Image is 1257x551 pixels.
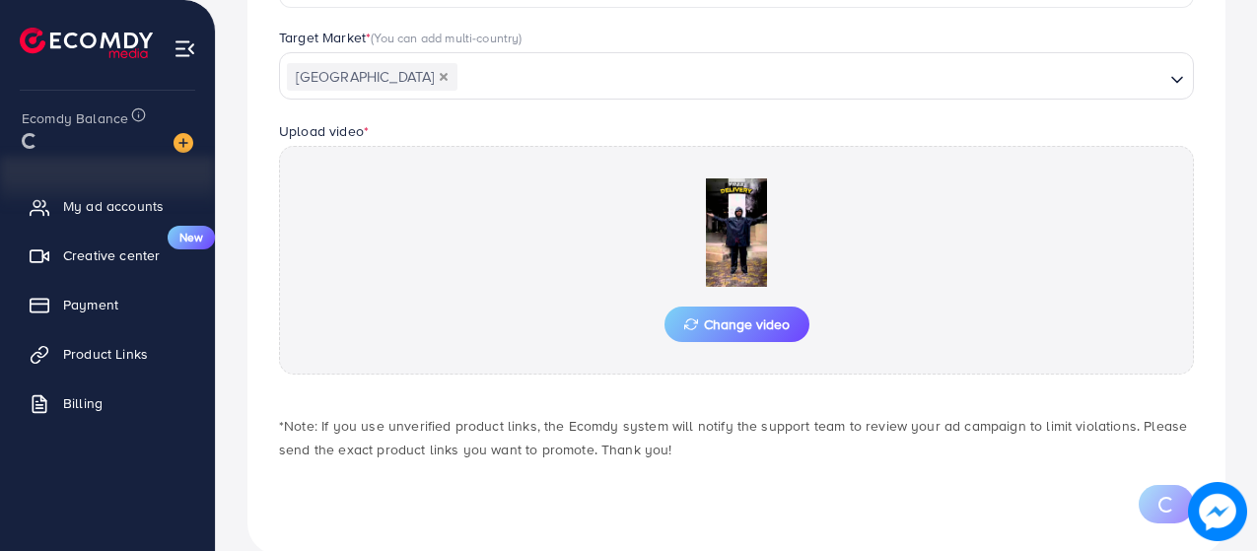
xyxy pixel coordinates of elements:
button: Deselect Pakistan [439,72,449,82]
img: Preview Image [638,178,835,287]
label: Target Market [279,28,523,47]
span: Payment [63,295,118,314]
span: Product Links [63,344,148,364]
input: Search for option [459,62,1162,93]
p: *Note: If you use unverified product links, the Ecomdy system will notify the support team to rev... [279,414,1194,461]
span: [GEOGRAPHIC_DATA] [287,63,457,91]
a: Product Links [15,334,200,374]
a: Billing [15,383,200,423]
span: My ad accounts [63,196,164,216]
img: menu [174,37,196,60]
a: Creative centerNew [15,236,200,275]
span: Creative center [63,245,160,265]
span: Ecomdy Balance [22,108,128,128]
span: Change video [684,317,790,331]
img: logo [20,28,153,58]
img: image [174,133,193,153]
span: New [168,226,215,249]
button: Change video [664,307,809,342]
span: Billing [63,393,103,413]
a: Payment [15,285,200,324]
img: image [1188,482,1247,541]
div: Search for option [279,52,1194,100]
label: Upload video [279,121,369,141]
span: (You can add multi-country) [371,29,522,46]
a: My ad accounts [15,186,200,226]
